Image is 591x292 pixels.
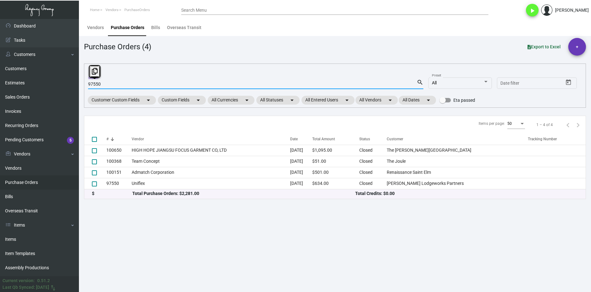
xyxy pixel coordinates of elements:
[528,7,536,15] i: play_arrow
[536,122,553,128] div: 1 – 4 of 4
[312,145,360,156] td: $1,095.00
[3,277,35,284] div: Current version:
[145,96,152,104] mat-icon: arrow_drop_down
[555,7,589,14] div: [PERSON_NAME]
[387,178,528,189] td: [PERSON_NAME] Lodgeworks Partners
[359,145,387,156] td: Closed
[417,79,423,86] mat-icon: search
[243,96,251,104] mat-icon: arrow_drop_down
[525,81,556,86] input: End date
[507,121,512,126] span: 50
[90,8,99,12] span: Home
[563,120,573,130] button: Previous page
[290,136,298,142] div: Date
[312,178,360,189] td: $634.00
[92,68,98,75] i: Copy
[37,277,50,284] div: 0.51.2
[132,145,290,156] td: HIGH HOPE JIANGSU FOCUS GARMENT CO, LTD
[312,156,360,167] td: $51.00
[106,136,109,142] div: #
[522,41,566,52] button: Export to Excel
[526,4,539,16] button: play_arrow
[312,136,360,142] div: Total Amount
[132,178,290,189] td: Uniflex
[507,122,525,126] mat-select: Items per page:
[387,156,528,167] td: The Joule
[387,136,528,142] div: Customer
[399,96,436,105] mat-chip: All Dates
[132,167,290,178] td: Admatch Corporation
[432,80,437,85] span: All
[387,145,528,156] td: The [PERSON_NAME][GEOGRAPHIC_DATA]
[3,284,49,291] div: Last Qb Synced: [DATE]
[290,156,312,167] td: [DATE]
[290,145,312,156] td: [DATE]
[564,77,574,88] button: Open calendar
[290,136,312,142] div: Date
[167,24,201,31] div: Overseas Transit
[132,136,144,142] div: Vendor
[541,4,552,16] img: admin@bootstrapmaster.com
[312,167,360,178] td: $501.00
[256,96,300,105] mat-chip: All Statuses
[158,96,206,105] mat-chip: Custom Fields
[355,96,398,105] mat-chip: All Vendors
[92,190,132,197] div: $
[425,96,432,104] mat-icon: arrow_drop_down
[359,136,370,142] div: Status
[576,38,578,56] span: +
[288,96,296,104] mat-icon: arrow_drop_down
[208,96,254,105] mat-chip: All Currencies
[387,136,403,142] div: Customer
[88,96,156,105] mat-chip: Customer Custom Fields
[355,190,578,197] div: Total Credits: $0.00
[290,167,312,178] td: [DATE]
[106,156,132,167] td: 100368
[386,96,394,104] mat-icon: arrow_drop_down
[132,136,290,142] div: Vendor
[301,96,355,105] mat-chip: All Entered Users
[359,178,387,189] td: Closed
[87,24,104,31] div: Vendors
[453,96,475,104] span: Eta passed
[359,136,387,142] div: Status
[132,190,355,197] div: Total Purchase Orders: $2,281.00
[290,178,312,189] td: [DATE]
[312,136,335,142] div: Total Amount
[528,44,561,49] span: Export to Excel
[359,167,387,178] td: Closed
[479,121,505,126] div: Items per page:
[528,136,586,142] div: Tracking Number
[111,24,144,31] div: Purchase Orders
[124,8,150,12] span: PurchaseOrders
[500,81,520,86] input: Start date
[106,167,132,178] td: 100151
[194,96,202,104] mat-icon: arrow_drop_down
[106,178,132,189] td: 97550
[343,96,351,104] mat-icon: arrow_drop_down
[151,24,160,31] div: Bills
[573,120,583,130] button: Next page
[387,167,528,178] td: Renaissance Saint Elm
[105,8,118,12] span: Vendors
[568,38,586,56] button: +
[84,41,151,52] div: Purchase Orders (4)
[106,145,132,156] td: 100650
[106,136,132,142] div: #
[132,156,290,167] td: Team Concept
[528,136,557,142] div: Tracking Number
[359,156,387,167] td: Closed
